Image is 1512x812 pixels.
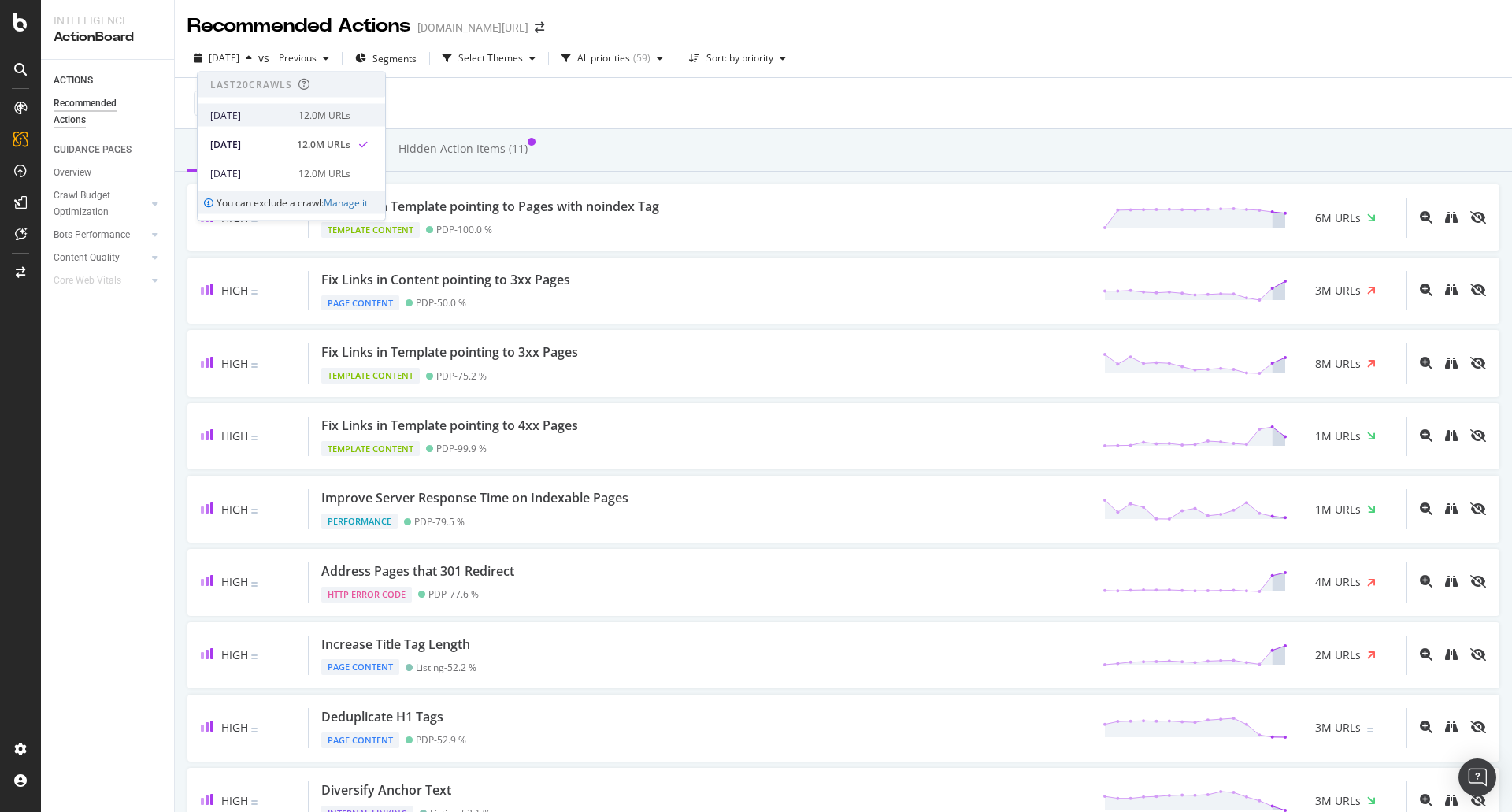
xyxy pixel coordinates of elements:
div: Fix Links in Template pointing to 4xx Pages [321,417,578,435]
div: All priorities [577,54,630,63]
div: eye-slash [1470,211,1486,224]
div: eye-slash [1470,429,1486,442]
img: Equal [251,654,258,659]
img: Equal [251,363,258,368]
img: Equal [251,436,258,440]
div: Fix Links in Content pointing to 3xx Pages [321,271,570,289]
div: magnifying-glass-plus [1420,357,1432,369]
div: magnifying-glass-plus [1420,502,1432,515]
span: High [221,356,248,371]
div: Last 20 Crawls [210,78,292,91]
div: binoculars [1445,721,1458,733]
img: Equal [251,728,258,732]
div: eye-slash [1470,794,1486,806]
div: Sort: by priority [706,54,773,63]
span: 1M URLs [1315,502,1361,517]
span: High [221,502,248,517]
div: Page Content [321,295,399,311]
a: Core Web Vitals [54,273,147,289]
span: Segments [372,52,417,65]
div: Performance [321,514,398,529]
div: PDP - 52.9 % [416,734,466,746]
div: eye-slash [1470,357,1486,369]
div: binoculars [1445,429,1458,442]
div: 12.0M URLs [297,137,350,151]
a: binoculars [1445,647,1458,662]
span: 2M URLs [1315,647,1361,663]
div: Page Content [321,732,399,748]
button: By: Page-Types Level 1 [194,91,333,116]
div: You can exclude a crawl: [198,191,385,213]
div: Crawl Budget Optimization [54,187,136,221]
span: 3M URLs [1315,793,1361,809]
span: High [221,283,248,298]
a: binoculars [1445,502,1458,517]
div: Page Content [321,659,399,675]
span: Previous [272,51,317,65]
a: Crawl Budget Optimization [54,187,147,221]
span: 6M URLs [1315,210,1361,226]
div: magnifying-glass-plus [1420,284,1432,296]
div: HTTP Error Code [321,587,412,603]
div: eye-slash [1470,284,1486,296]
div: binoculars [1445,284,1458,296]
div: 12.0M URLs [298,166,350,180]
span: High [221,428,248,443]
span: 8M URLs [1315,356,1361,372]
span: vs [258,50,272,66]
a: binoculars [1445,283,1458,298]
span: High [221,210,248,225]
div: ( 59 ) [633,54,650,63]
div: Increase Title Tag Length [321,636,470,654]
div: Overview [54,165,91,181]
div: GUIDANCE PAGES [54,142,132,158]
button: [DATE] [187,46,258,71]
div: Open Intercom Messenger [1458,758,1496,796]
div: [DOMAIN_NAME][URL] [417,20,528,35]
a: binoculars [1445,574,1458,589]
div: 12.0M URLs [298,108,350,122]
div: eye-slash [1470,502,1486,515]
div: magnifying-glass-plus [1420,648,1432,661]
span: High [221,720,248,735]
div: PDP - 50.0 % [416,297,466,309]
div: [DATE] [210,108,289,122]
div: binoculars [1445,794,1458,806]
div: Intelligence [54,13,161,28]
div: Address Pages that 301 Redirect [321,562,514,580]
a: binoculars [1445,210,1458,225]
div: Recommended Actions [187,13,411,39]
div: PDP - 100.0 % [436,224,492,235]
span: 4M URLs [1315,574,1361,590]
img: Equal [251,800,258,805]
img: Equal [251,582,258,587]
div: binoculars [1445,648,1458,661]
div: Template Content [321,368,420,384]
a: Recommended Actions [54,95,163,128]
a: binoculars [1445,356,1458,371]
div: Core Web Vitals [54,273,121,289]
div: binoculars [1445,211,1458,224]
a: binoculars [1445,428,1458,443]
a: binoculars [1445,720,1458,735]
div: eye-slash [1470,648,1486,661]
div: Hidden Action Items (11) [398,141,528,157]
div: magnifying-glass-plus [1420,794,1432,806]
div: PDP - 75.2 % [436,370,487,382]
div: eye-slash [1470,575,1486,588]
span: High [221,793,248,808]
div: Bots Performance [54,227,130,243]
a: binoculars [1445,793,1458,808]
div: arrow-right-arrow-left [535,22,544,33]
div: magnifying-glass-plus [1420,721,1432,733]
div: Fix Links in Template pointing to Pages with noindex Tag [321,198,659,216]
div: [DATE] [210,137,287,151]
div: binoculars [1445,575,1458,588]
span: High [221,574,248,589]
div: PDP - 77.6 % [428,588,479,600]
div: magnifying-glass-plus [1420,429,1432,442]
a: GUIDANCE PAGES [54,142,163,158]
span: 2025 Aug. 15th [209,51,239,65]
img: Equal [251,290,258,295]
button: Sort: by priority [683,46,792,71]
